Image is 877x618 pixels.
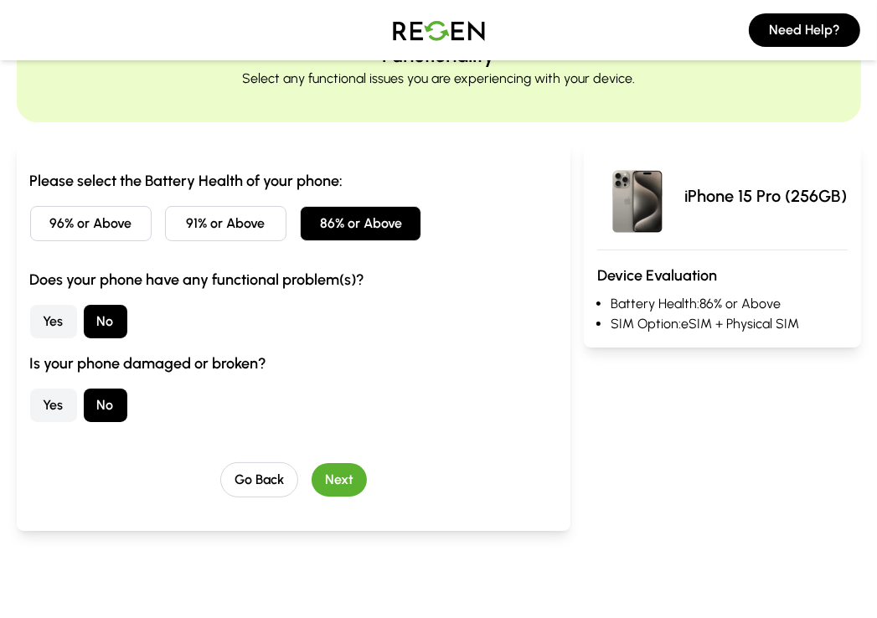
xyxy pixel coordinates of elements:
button: 91% or Above [165,206,286,241]
li: SIM Option: eSIM + Physical SIM [611,314,848,334]
p: Select any functional issues you are experiencing with your device. [242,69,635,89]
button: 86% or Above [300,206,421,241]
button: Need Help? [749,13,860,47]
button: Yes [30,389,77,422]
button: Go Back [220,462,298,497]
h3: Please select the Battery Health of your phone: [30,169,557,193]
button: No [84,389,127,422]
button: No [84,305,127,338]
h3: Device Evaluation [597,264,848,287]
button: 96% or Above [30,206,152,241]
img: Logo [380,7,498,54]
button: Next [312,463,367,497]
p: iPhone 15 Pro (256GB) [684,184,847,208]
h3: Does your phone have any functional problem(s)? [30,268,557,291]
h3: Is your phone damaged or broken? [30,352,557,375]
li: Battery Health: 86% or Above [611,294,848,314]
button: Yes [30,305,77,338]
img: iPhone 15 Pro [597,156,678,236]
